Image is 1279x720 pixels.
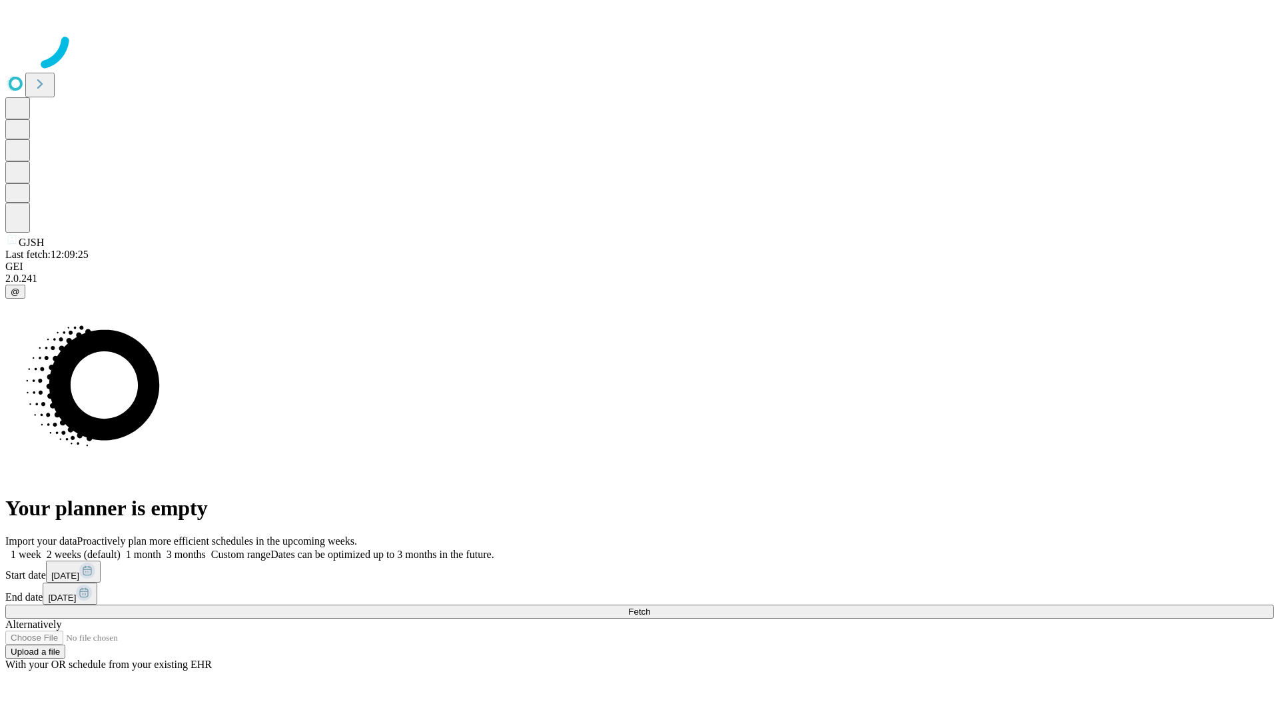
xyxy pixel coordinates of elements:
[167,549,206,560] span: 3 months
[5,583,1274,605] div: End date
[51,571,79,581] span: [DATE]
[5,605,1274,619] button: Fetch
[5,285,25,299] button: @
[77,535,357,547] span: Proactively plan more efficient schedules in the upcoming weeks.
[19,237,44,248] span: GJSH
[270,549,494,560] span: Dates can be optimized up to 3 months in the future.
[5,645,65,659] button: Upload a file
[11,287,20,297] span: @
[5,659,212,670] span: With your OR schedule from your existing EHR
[47,549,121,560] span: 2 weeks (default)
[628,607,650,617] span: Fetch
[11,549,41,560] span: 1 week
[211,549,270,560] span: Custom range
[46,561,101,583] button: [DATE]
[5,273,1274,285] div: 2.0.241
[5,535,77,547] span: Import your data
[5,561,1274,583] div: Start date
[43,583,97,605] button: [DATE]
[5,496,1274,521] h1: Your planner is empty
[5,249,89,260] span: Last fetch: 12:09:25
[5,619,61,630] span: Alternatively
[5,261,1274,273] div: GEI
[48,593,76,603] span: [DATE]
[126,549,161,560] span: 1 month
